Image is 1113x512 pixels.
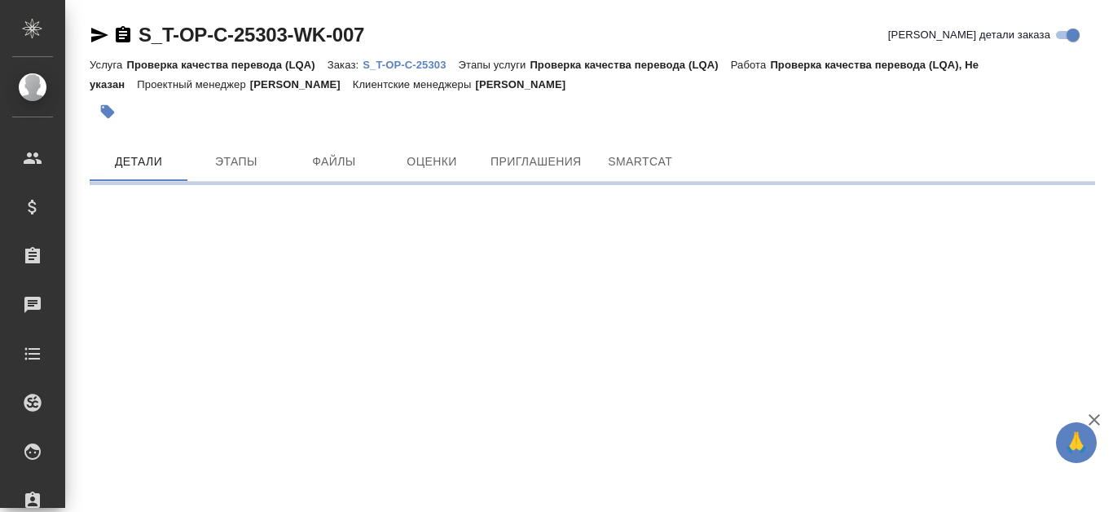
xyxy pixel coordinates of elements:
[90,25,109,45] button: Скопировать ссылку для ЯМессенджера
[363,57,458,71] a: S_T-OP-C-25303
[197,152,275,172] span: Этапы
[90,59,126,71] p: Услуга
[393,152,471,172] span: Оценки
[731,59,771,71] p: Работа
[491,152,582,172] span: Приглашения
[113,25,133,45] button: Скопировать ссылку
[530,59,730,71] p: Проверка качества перевода (LQA)
[295,152,373,172] span: Файлы
[888,27,1050,43] span: [PERSON_NAME] детали заказа
[90,94,125,130] button: Добавить тэг
[139,24,364,46] a: S_T-OP-C-25303-WK-007
[459,59,530,71] p: Этапы услуги
[601,152,680,172] span: SmartCat
[1056,422,1097,463] button: 🙏
[137,78,249,90] p: Проектный менеджер
[353,78,476,90] p: Клиентские менеджеры
[126,59,327,71] p: Проверка качества перевода (LQA)
[99,152,178,172] span: Детали
[328,59,363,71] p: Заказ:
[1062,426,1090,460] span: 🙏
[475,78,578,90] p: [PERSON_NAME]
[363,59,458,71] p: S_T-OP-C-25303
[250,78,353,90] p: [PERSON_NAME]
